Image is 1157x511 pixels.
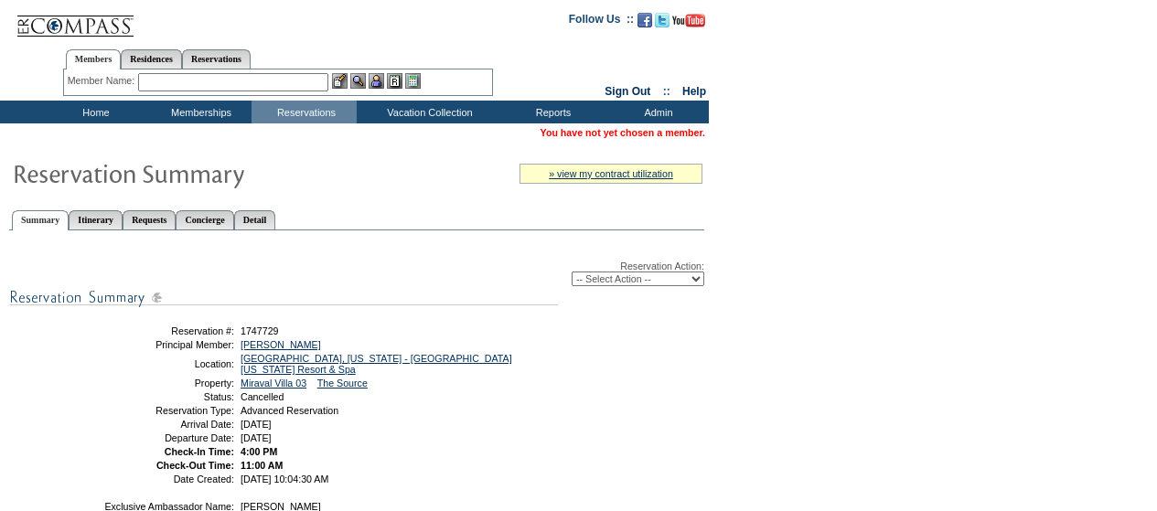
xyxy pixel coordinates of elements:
td: Status: [103,391,234,402]
a: Residences [121,49,182,69]
a: The Source [317,378,368,389]
span: Cancelled [241,391,284,402]
a: Become our fan on Facebook [637,18,652,29]
strong: Check-In Time: [165,446,234,457]
a: Reservations [182,49,251,69]
img: Reservations [387,73,402,89]
span: 1747729 [241,325,279,336]
td: Principal Member: [103,339,234,350]
td: Location: [103,353,234,375]
td: Date Created: [103,474,234,484]
td: Reservation Type: [103,405,234,416]
td: Follow Us :: [569,11,634,33]
span: 11:00 AM [241,460,283,471]
a: Members [66,49,122,69]
td: Admin [604,101,709,123]
a: Summary [12,210,69,230]
td: Reservations [252,101,357,123]
a: Requests [123,210,176,229]
img: Become our fan on Facebook [637,13,652,27]
a: [PERSON_NAME] [241,339,321,350]
a: Concierge [176,210,233,229]
span: :: [663,85,670,98]
img: Reservaton Summary [12,154,378,191]
a: Miraval Villa 03 [241,378,306,389]
div: Reservation Action: [9,261,704,286]
a: » view my contract utilization [549,168,673,179]
span: [DATE] [241,432,272,443]
a: [GEOGRAPHIC_DATA], [US_STATE] - [GEOGRAPHIC_DATA] [US_STATE] Resort & Spa [241,353,512,375]
td: Vacation Collection [357,101,498,123]
span: You have not yet chosen a member. [541,127,705,138]
img: b_edit.gif [332,73,348,89]
img: View [350,73,366,89]
a: Itinerary [69,210,123,229]
td: Property: [103,378,234,389]
td: Departure Date: [103,432,234,443]
a: Sign Out [605,85,650,98]
td: Home [41,101,146,123]
img: Subscribe to our YouTube Channel [672,14,705,27]
img: Follow us on Twitter [655,13,670,27]
a: Detail [234,210,276,229]
span: Advanced Reservation [241,405,338,416]
a: Follow us on Twitter [655,18,670,29]
a: Subscribe to our YouTube Channel [672,18,705,29]
img: subTtlResSummary.gif [9,286,558,309]
td: Arrival Date: [103,419,234,430]
a: Help [682,85,706,98]
img: Impersonate [369,73,384,89]
td: Reports [498,101,604,123]
td: Memberships [146,101,252,123]
span: 4:00 PM [241,446,277,457]
span: [DATE] 10:04:30 AM [241,474,328,484]
span: [DATE] [241,419,272,430]
img: b_calculator.gif [405,73,421,89]
td: Reservation #: [103,325,234,336]
strong: Check-Out Time: [156,460,234,471]
div: Member Name: [68,73,138,89]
